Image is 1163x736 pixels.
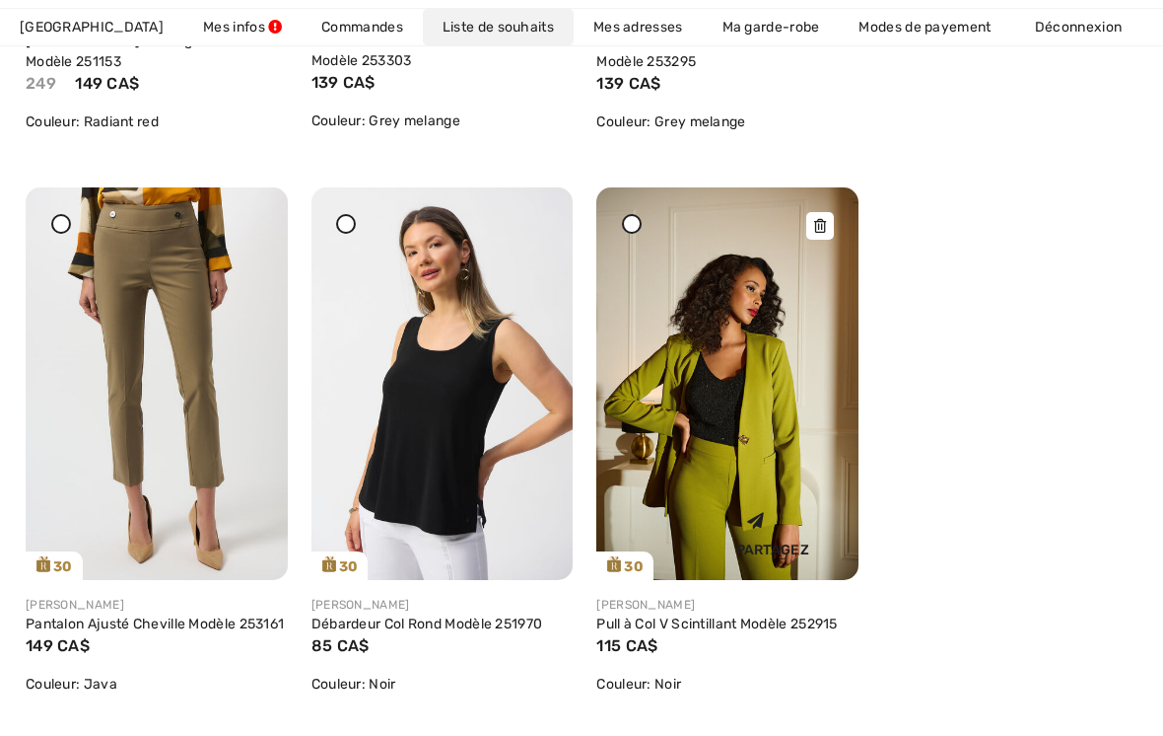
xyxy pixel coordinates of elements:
a: Déconnexion [1015,9,1161,45]
span: 249 [26,74,56,93]
a: Liste de souhaits [423,9,574,45]
a: Pull à Col V Scintillant Modèle 252915 [596,616,837,632]
div: Couleur: Radiant red [26,111,288,132]
div: [PERSON_NAME] [596,596,858,614]
a: Mes adresses [574,9,703,45]
div: Couleur: Java [26,674,288,695]
span: 139 CA$ [311,73,376,92]
span: 149 CA$ [26,636,90,655]
div: Couleur: Grey melange [311,110,574,131]
div: Couleur: Noir [596,674,858,695]
div: Couleur: Noir [311,674,574,695]
a: Mes infos [183,9,302,45]
div: [PERSON_NAME] [311,596,574,614]
a: Modes de payement [839,9,1010,45]
span: 149 CA$ [75,74,139,93]
a: Pantalon Ajusté Cheville Modèle 253161 [26,616,284,632]
div: [PERSON_NAME] [26,596,288,614]
span: 115 CA$ [596,636,657,655]
div: Couleur: Grey melange [596,111,858,132]
a: Commandes [302,9,423,45]
a: Ma garde-robe [703,9,840,45]
a: 30 [311,187,574,580]
a: 30 [26,187,288,580]
a: 30 [596,187,858,580]
span: [GEOGRAPHIC_DATA] [20,17,164,37]
span: 139 CA$ [596,74,660,93]
img: joseph-ribkoff-tops-black_251970_2_f963_search.jpg [311,187,574,580]
a: Débardeur Col Rond Modèle 251970 [311,616,543,632]
a: Pantalon Formelle Cintré Modèle 253295 [596,33,757,70]
img: joseph-ribkoff-pants-java_253161e_4_3ffe_search.jpg [26,187,288,580]
img: joseph-ribkoff-tops-black_252915c_1_c79b_search.jpg [596,187,858,580]
span: 85 CA$ [311,636,370,655]
a: [PERSON_NAME] Mi-longue Modèle 251153 [26,33,209,70]
div: Partagez [702,495,844,565]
